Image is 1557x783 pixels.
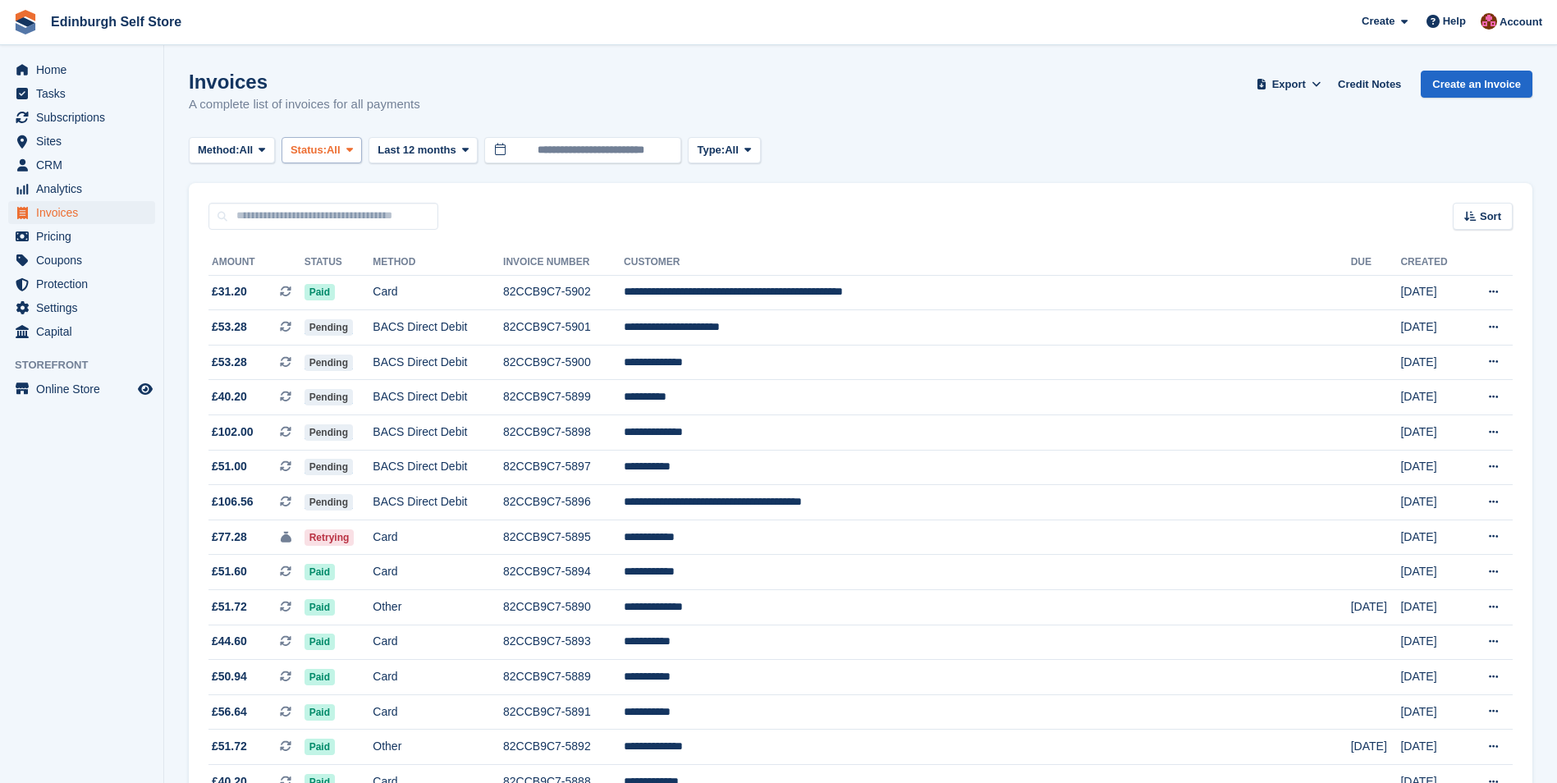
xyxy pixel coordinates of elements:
td: [DATE] [1400,310,1465,346]
a: Edinburgh Self Store [44,8,188,35]
td: BACS Direct Debit [373,310,503,346]
span: Pending [305,355,353,371]
span: All [327,142,341,158]
a: menu [8,153,155,176]
a: Create an Invoice [1421,71,1532,98]
td: 82CCB9C7-5900 [503,345,624,380]
p: A complete list of invoices for all payments [189,95,420,114]
button: Method: All [189,137,275,164]
span: £51.72 [212,598,247,616]
span: All [240,142,254,158]
span: £50.94 [212,668,247,685]
h1: Invoices [189,71,420,93]
span: Pending [305,494,353,511]
td: [DATE] [1400,590,1465,625]
span: Invoices [36,201,135,224]
span: Analytics [36,177,135,200]
td: Card [373,555,503,590]
span: Paid [305,704,335,721]
span: Pending [305,459,353,475]
span: £53.28 [212,318,247,336]
span: Export [1272,76,1306,93]
td: 82CCB9C7-5899 [503,380,624,415]
span: £51.60 [212,563,247,580]
span: £106.56 [212,493,254,511]
td: 82CCB9C7-5898 [503,415,624,451]
td: [DATE] [1400,694,1465,730]
span: Subscriptions [36,106,135,129]
button: Export [1252,71,1325,98]
button: Type: All [688,137,760,164]
span: Paid [305,634,335,650]
a: menu [8,201,155,224]
td: 82CCB9C7-5892 [503,730,624,765]
a: menu [8,177,155,200]
a: menu [8,82,155,105]
span: Home [36,58,135,81]
td: 82CCB9C7-5895 [503,520,624,555]
span: £40.20 [212,388,247,405]
td: [DATE] [1400,660,1465,695]
span: Last 12 months [378,142,456,158]
span: Paid [305,739,335,755]
span: £51.72 [212,738,247,755]
span: Help [1443,13,1466,30]
img: Lucy Michalec [1481,13,1497,30]
span: Coupons [36,249,135,272]
a: Preview store [135,379,155,399]
button: Status: All [282,137,362,164]
span: Protection [36,272,135,295]
a: menu [8,58,155,81]
td: [DATE] [1400,345,1465,380]
td: Card [373,694,503,730]
span: £44.60 [212,633,247,650]
th: Status [305,250,373,276]
td: 82CCB9C7-5901 [503,310,624,346]
a: menu [8,320,155,343]
a: menu [8,106,155,129]
td: 82CCB9C7-5902 [503,275,624,310]
td: Card [373,660,503,695]
span: Paid [305,564,335,580]
span: £77.28 [212,529,247,546]
a: menu [8,378,155,401]
span: Sites [36,130,135,153]
span: Method: [198,142,240,158]
button: Last 12 months [369,137,478,164]
td: BACS Direct Debit [373,415,503,451]
td: [DATE] [1400,555,1465,590]
span: Type: [697,142,725,158]
a: menu [8,296,155,319]
span: Pending [305,389,353,405]
th: Method [373,250,503,276]
td: Card [373,275,503,310]
span: Retrying [305,529,355,546]
td: [DATE] [1400,380,1465,415]
td: BACS Direct Debit [373,485,503,520]
span: Settings [36,296,135,319]
td: BACS Direct Debit [373,345,503,380]
a: menu [8,249,155,272]
th: Customer [624,250,1351,276]
td: 82CCB9C7-5893 [503,625,624,660]
a: menu [8,225,155,248]
span: Tasks [36,82,135,105]
span: £56.64 [212,703,247,721]
td: BACS Direct Debit [373,380,503,415]
td: [DATE] [1351,730,1401,765]
span: Sort [1480,208,1501,225]
span: Paid [305,599,335,616]
span: £53.28 [212,354,247,371]
td: [DATE] [1400,730,1465,765]
span: Status: [291,142,327,158]
th: Invoice Number [503,250,624,276]
span: Storefront [15,357,163,373]
td: [DATE] [1351,590,1401,625]
span: £102.00 [212,424,254,441]
span: Paid [305,284,335,300]
td: [DATE] [1400,520,1465,555]
span: Pending [305,319,353,336]
span: Capital [36,320,135,343]
td: 82CCB9C7-5897 [503,450,624,485]
span: £51.00 [212,458,247,475]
